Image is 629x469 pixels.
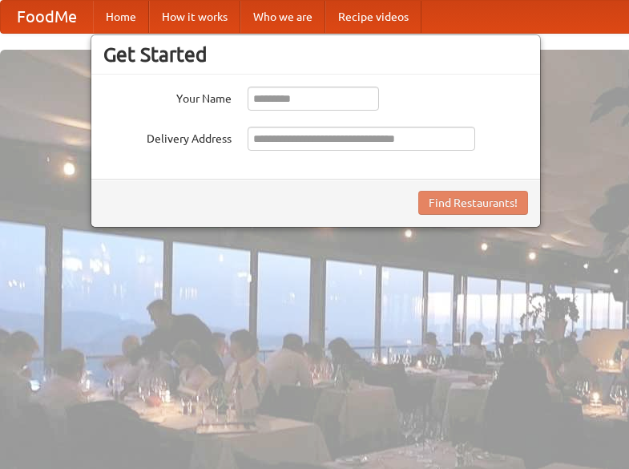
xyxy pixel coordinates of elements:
[418,191,528,215] button: Find Restaurants!
[103,127,232,147] label: Delivery Address
[325,1,421,33] a: Recipe videos
[1,1,93,33] a: FoodMe
[103,42,528,67] h3: Get Started
[240,1,325,33] a: Who we are
[93,1,149,33] a: Home
[103,87,232,107] label: Your Name
[149,1,240,33] a: How it works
